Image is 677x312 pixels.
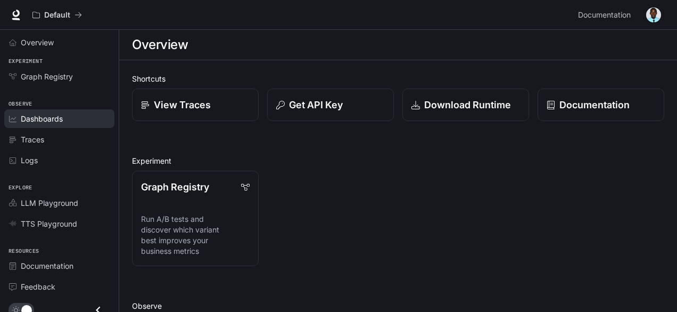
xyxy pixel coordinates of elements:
a: Graph Registry [4,67,114,86]
span: Documentation [578,9,631,22]
span: Graph Registry [21,71,73,82]
p: Run A/B tests and discover which variant best improves your business metrics [141,214,250,257]
a: TTS Playground [4,214,114,233]
h2: Observe [132,300,664,311]
p: Get API Key [289,98,343,112]
p: Graph Registry [141,180,209,194]
p: Default [44,11,70,20]
p: View Traces [154,98,211,112]
span: Overview [21,37,54,48]
span: TTS Playground [21,218,77,229]
h2: Experiment [132,155,664,166]
h2: Shortcuts [132,73,664,84]
a: Traces [4,130,114,149]
a: Documentation [574,4,639,26]
a: Logs [4,151,114,170]
h1: Overview [132,34,188,55]
a: Feedback [4,277,114,296]
button: Get API Key [267,89,394,121]
a: View Traces [132,89,259,121]
a: Documentation [4,257,114,275]
a: Documentation [538,89,664,121]
span: Logs [21,155,38,166]
button: All workspaces [28,4,87,26]
p: Documentation [559,98,630,112]
a: Dashboards [4,109,114,128]
a: Overview [4,33,114,52]
button: User avatar [643,4,664,26]
span: Dashboards [21,113,63,124]
a: Download Runtime [402,89,529,121]
a: LLM Playground [4,194,114,212]
span: Traces [21,134,44,145]
a: Graph RegistryRun A/B tests and discover which variant best improves your business metrics [132,171,259,266]
span: Documentation [21,260,73,271]
p: Download Runtime [424,98,511,112]
span: Feedback [21,281,55,292]
img: User avatar [646,7,661,22]
span: LLM Playground [21,197,78,209]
